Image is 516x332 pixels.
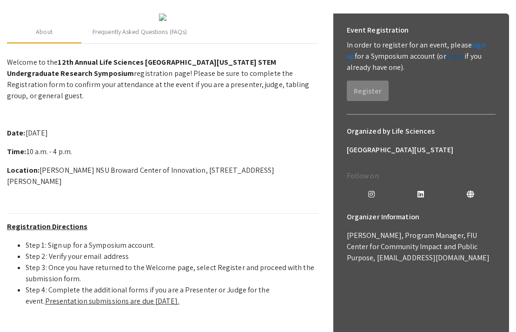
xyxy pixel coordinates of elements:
[93,27,187,37] div: Frequently Asked Questions (FAQs)
[7,128,318,139] p: [DATE]
[26,262,318,285] li: Step 3: Once you have returned to the Welcome page, select Register and proceed with the submissi...
[446,51,465,61] a: log in
[7,57,318,102] p: Welcome to the registration page! Please be sure to complete the Registration form to confirm you...
[7,146,318,157] p: 10 a.m. - 4 p.m.
[159,14,166,21] img: 32153a09-f8cb-4114-bf27-cfb6bc84fc69.png
[7,290,40,325] iframe: Chat
[7,147,26,156] strong: Time:
[347,208,496,226] h6: Organizer Information
[347,122,496,159] h6: Organized by Life Sciences [GEOGRAPHIC_DATA][US_STATE]
[347,230,496,264] p: [PERSON_NAME], Program Manager, FIU Center for Community Impact and Public Purpose, [EMAIL_ADDRES...
[347,40,486,61] a: sign up
[7,165,40,175] strong: Location:
[45,296,179,306] u: Presentation submissions are due [DATE].
[36,27,53,37] div: About
[7,222,87,231] u: Registration Directions
[7,165,318,187] p: [PERSON_NAME] NSU Broward Center of Innovation, [STREET_ADDRESS][PERSON_NAME]
[7,57,276,78] strong: 12th Annual Life Sciences [GEOGRAPHIC_DATA][US_STATE] STEM Undergraduate Research Symposium
[347,40,496,73] p: In order to register for an event, please for a Symposium account (or if you already have one).
[347,170,496,182] p: Follow on
[26,240,318,251] li: Step 1: Sign up for a Symposium account.
[7,128,26,138] strong: Date:
[347,81,389,101] button: Register
[26,251,318,262] li: Step 2: Verify your email address
[26,285,318,307] li: Step 4: Complete the additional forms if you are a Presenter or Judge for the event.
[347,21,409,40] h6: Event Registration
